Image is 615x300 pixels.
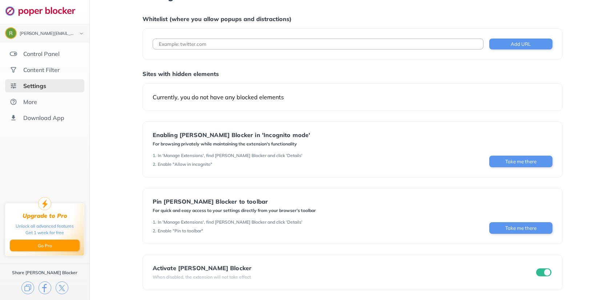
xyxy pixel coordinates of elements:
[23,212,67,219] div: Upgrade to Pro
[23,98,37,105] div: More
[5,6,83,16] img: logo-webpage.svg
[38,197,51,210] img: upgrade-to-pro.svg
[158,228,203,234] div: Enable "Pin to toolbar"
[23,82,46,89] div: Settings
[10,66,17,73] img: social.svg
[158,161,212,167] div: Enable "Allow in incognito"
[23,114,64,121] div: Download App
[16,223,74,229] div: Unlock all advanced features
[153,219,156,225] div: 1 .
[142,15,563,23] div: Whitelist (where you allow popups and distractions)
[10,82,17,89] img: settings-selected.svg
[142,70,563,77] div: Sites with hidden elements
[6,28,16,38] img: ACg8ocICywqiu4xaNT9CXdJmhQK2khsOOmlxDyFAMya8nDy8HGSLMA=s96-c
[25,229,64,236] div: Get 1 week for free
[10,98,17,105] img: about.svg
[153,265,252,271] div: Activate [PERSON_NAME] Blocker
[21,281,34,294] img: copy.svg
[10,114,17,121] img: download-app.svg
[489,156,552,167] button: Take me there
[23,50,60,57] div: Control Panel
[23,66,60,73] div: Content Filter
[77,30,86,37] img: chevron-bottom-black.svg
[153,161,156,167] div: 2 .
[153,153,156,159] div: 1 .
[153,93,552,101] div: Currently, you do not have any blocked elements
[158,219,302,225] div: In 'Manage Extensions', find [PERSON_NAME] Blocker and click 'Details'
[10,50,17,57] img: features.svg
[56,281,68,294] img: x.svg
[153,274,252,280] div: When disabled, the extension will not take effect
[489,222,552,234] button: Take me there
[39,281,51,294] img: facebook.svg
[153,141,310,147] div: For browsing privately while maintaining the extension's functionality
[153,39,483,49] input: Example: twitter.com
[153,228,156,234] div: 2 .
[10,240,80,251] button: Go Pro
[158,153,302,159] div: In 'Manage Extensions', find [PERSON_NAME] Blocker and click 'Details'
[12,270,77,276] div: Share [PERSON_NAME] Blocker
[153,198,316,205] div: Pin [PERSON_NAME] Blocker to toolbar
[20,31,73,36] div: reinaldo.barillas@gmail.com
[489,39,552,49] button: Add URL
[153,208,316,213] div: For quick and easy access to your settings directly from your browser's toolbar
[153,132,310,138] div: Enabling [PERSON_NAME] Blocker in 'Incognito mode'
